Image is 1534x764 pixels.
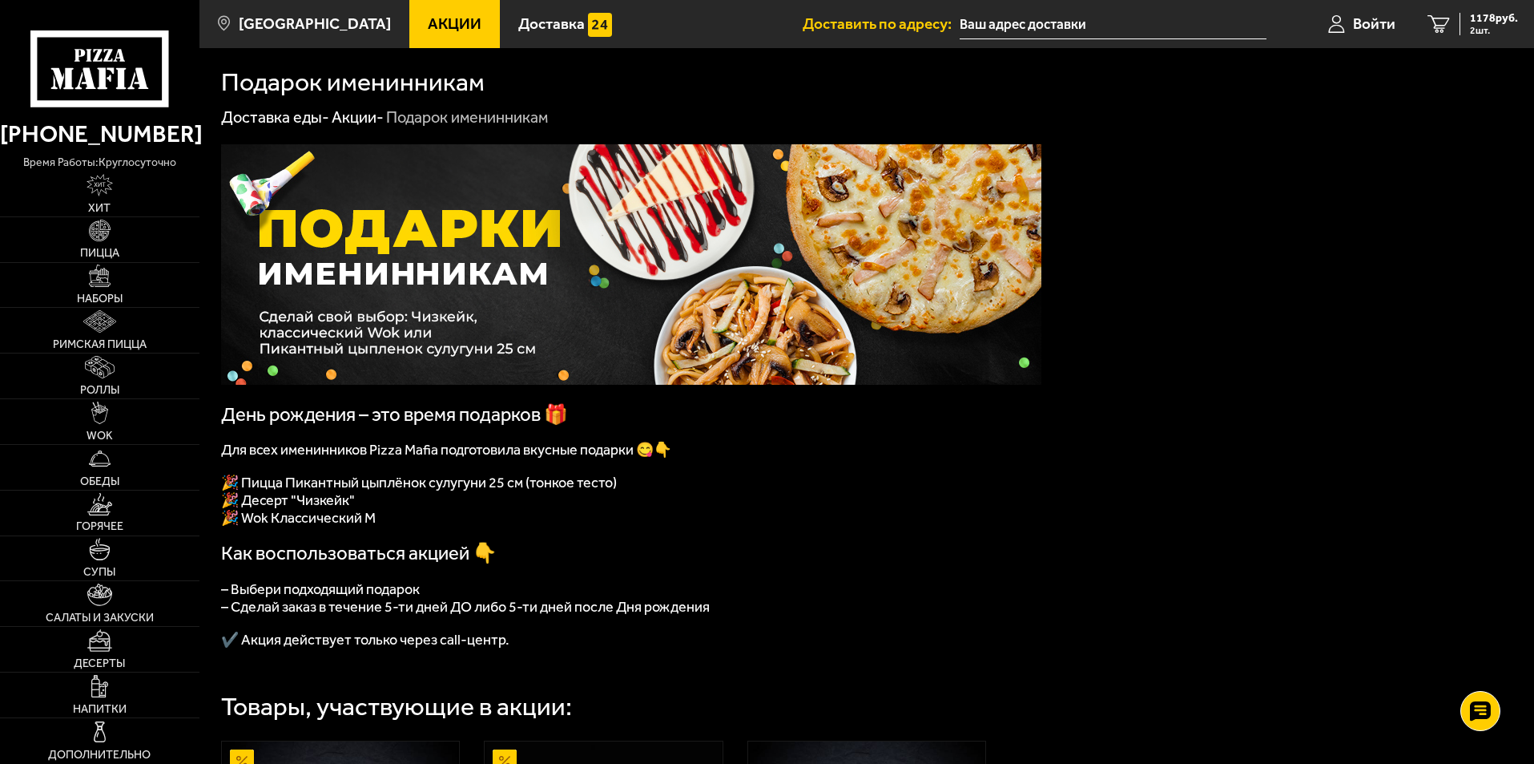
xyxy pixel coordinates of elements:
h1: Подарок именинникам [221,70,485,95]
span: Десерты [74,658,125,669]
span: Доставить по адресу: [803,16,960,31]
span: 🎉 Пицца Пикантный цыплёнок сулугуни 25 см (тонкое тесто) [221,474,617,491]
div: Подарок именинникам [386,107,548,128]
span: Римская пицца [53,339,147,350]
span: Пицца [80,248,119,259]
span: WOK [87,431,113,442]
span: Как воспользоваться акцией 👇 [221,542,497,564]
span: – Сделай заказ в течение 5-ти дней ДО либо 5-ти дней после Дня рождения [221,598,710,616]
span: 🎉 Wok Классический М [221,509,376,527]
span: День рождения – это время подарков 🎁 [221,403,568,426]
span: Дополнительно [48,750,151,761]
span: Доставка [518,16,585,31]
div: Товары, участвующие в акции: [221,694,572,720]
span: Горячее [76,521,123,532]
img: 15daf4d41897b9f0e9f617042186c801.svg [588,13,612,37]
span: Салаты и закуски [46,612,154,624]
span: 1178 руб. [1470,13,1518,24]
img: 1024x1024 [221,144,1041,385]
span: 2 шт. [1470,26,1518,35]
a: Акции- [332,107,384,127]
span: 🎉 Десерт "Чизкейк" [221,491,355,509]
span: Наборы [77,293,123,305]
a: Доставка еды- [221,107,329,127]
span: Акции [428,16,481,31]
span: – Выбери подходящий подарок [221,580,420,598]
span: Напитки [73,704,127,715]
input: Ваш адрес доставки [960,10,1266,39]
span: Для всех именинников Pizza Mafia подготовила вкусные подарки 😋👇 [221,441,671,459]
span: Хит [88,203,111,214]
span: Роллы [80,385,119,396]
span: ✔️ Акция действует только через call-центр. [221,631,509,649]
span: Обеды [80,476,119,487]
span: Войти [1353,16,1395,31]
span: Супы [83,567,115,578]
span: [GEOGRAPHIC_DATA] [239,16,391,31]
